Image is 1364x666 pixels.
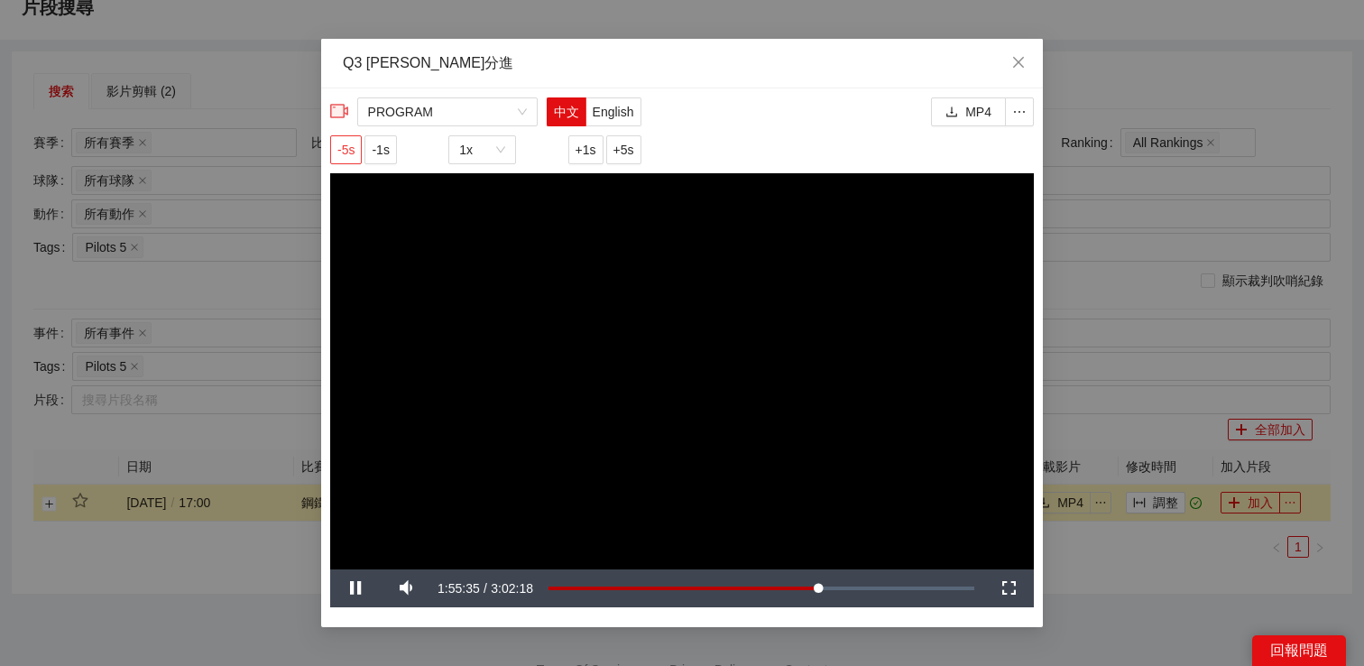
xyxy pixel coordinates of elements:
div: 回報問題 [1252,635,1346,666]
span: 中文 [554,105,579,119]
span: ellipsis [1006,105,1033,119]
span: +1s [576,140,596,160]
span: PROGRAM [368,98,527,125]
span: 1x [459,136,505,163]
div: Video Player [330,173,1034,569]
span: download [945,106,958,120]
button: ellipsis [1005,97,1034,126]
span: English [593,105,634,119]
button: downloadMP4 [931,97,1006,126]
span: -1s [372,140,389,160]
span: -5s [337,140,355,160]
div: Progress Bar [548,587,974,590]
span: MP4 [965,102,991,122]
button: +1s [568,135,604,164]
button: Pause [330,569,381,607]
button: +5s [606,135,641,164]
button: -1s [364,135,396,164]
button: Fullscreen [983,569,1034,607]
div: Q3 [PERSON_NAME]分進 [343,53,1021,73]
span: video-camera [330,102,348,120]
span: close [1011,55,1026,69]
span: 1:55:35 [438,581,480,596]
button: -5s [330,135,362,164]
span: 3:02:18 [491,581,533,596]
span: +5s [613,140,634,160]
button: Close [994,39,1043,88]
button: Mute [381,569,431,607]
span: / [484,581,487,596]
